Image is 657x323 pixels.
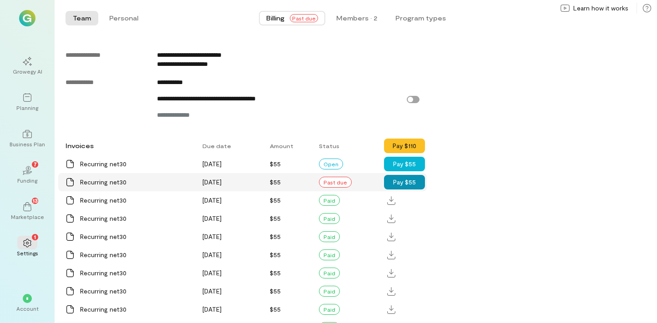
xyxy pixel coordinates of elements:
div: Recurring net30 [80,250,192,259]
span: $55 [270,305,281,313]
a: Marketplace [11,195,44,228]
span: [DATE] [202,214,222,222]
span: $55 [270,269,281,277]
div: Paid [319,213,340,224]
span: [DATE] [202,269,222,277]
a: Funding [11,159,44,191]
div: Open [319,159,343,169]
span: [DATE] [202,178,222,186]
button: Personal [102,11,146,25]
div: Planning [16,104,38,111]
span: $55 [270,178,281,186]
div: Recurring net30 [80,232,192,241]
span: $55 [270,251,281,258]
span: $55 [270,287,281,295]
div: Recurring net30 [80,178,192,187]
button: Program types [388,11,453,25]
div: Funding [17,177,37,184]
span: [DATE] [202,196,222,204]
button: Pay $110 [384,139,425,153]
div: Paid [319,249,340,260]
div: Recurring net30 [80,305,192,314]
span: [DATE] [202,160,222,168]
span: $55 [270,160,281,168]
div: Growegy AI [13,68,42,75]
span: Past due [290,14,318,22]
div: Recurring net30 [80,159,192,169]
a: Settings [11,231,44,264]
div: Business Plan [10,140,45,148]
button: Pay $55 [384,157,425,171]
span: Billing [266,14,284,23]
span: 1 [34,233,36,241]
div: Paid [319,231,340,242]
div: Due date [197,138,264,154]
div: Marketplace [11,213,44,220]
span: $55 [270,196,281,204]
a: Growegy AI [11,50,44,82]
div: Paid [319,195,340,206]
div: Status [313,138,384,154]
div: Recurring net30 [80,287,192,296]
button: Team [66,11,98,25]
div: *Account [11,287,44,319]
div: Paid [319,286,340,297]
div: Settings [17,249,38,257]
span: [DATE] [202,233,222,240]
button: Pay $55 [384,175,425,189]
div: Members · 2 [336,14,377,23]
button: Members · 2 [329,11,384,25]
div: Recurring net30 [80,196,192,205]
div: Account [16,305,39,312]
span: [DATE] [202,287,222,295]
span: $55 [270,233,281,240]
span: [DATE] [202,305,222,313]
a: Planning [11,86,44,119]
div: Invoices [60,137,197,155]
span: 7 [34,160,37,168]
div: Paid [319,304,340,315]
div: Recurring net30 [80,268,192,278]
button: BillingPast due [259,11,325,25]
div: Past due [319,177,352,188]
span: $55 [270,214,281,222]
div: Paid [319,268,340,278]
div: Recurring net30 [80,214,192,223]
a: Business Plan [11,122,44,155]
span: Learn how it works [573,4,628,13]
span: [DATE] [202,251,222,258]
span: 13 [33,196,38,204]
div: Amount [264,138,314,154]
